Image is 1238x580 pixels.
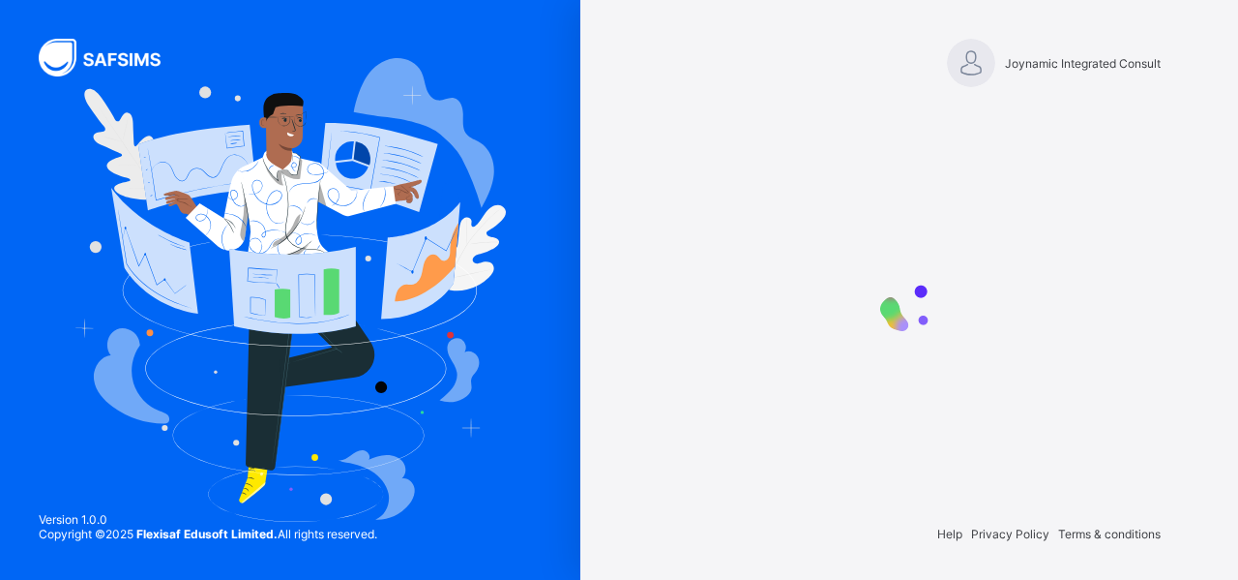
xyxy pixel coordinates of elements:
span: Version 1.0.0 [39,512,377,527]
span: Terms & conditions [1058,527,1161,541]
span: Help [937,527,962,541]
span: Joynamic Integrated Consult [1005,56,1161,71]
img: SAFSIMS Logo [39,39,184,76]
span: Copyright © 2025 All rights reserved. [39,527,377,541]
strong: Flexisaf Edusoft Limited. [136,527,278,541]
span: Privacy Policy [971,527,1049,541]
img: Joynamic Integrated Consult [947,39,995,87]
img: Hero Image [74,58,506,522]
